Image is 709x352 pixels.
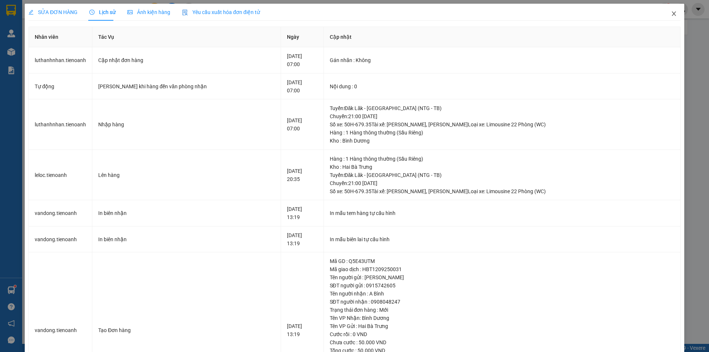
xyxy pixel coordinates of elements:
button: Close [664,4,684,24]
div: Cập nhật đơn hàng [98,56,275,64]
td: vandong.tienoanh [29,226,92,253]
span: picture [127,10,133,15]
div: Mã GD : Q5E43UTM [330,257,674,265]
div: [PERSON_NAME] khi hàng đến văn phòng nhận [98,82,275,90]
div: Kho : Bình Dương [330,137,674,145]
div: Tên người nhận : A Bình [330,290,674,298]
div: Trạng thái đơn hàng : Mới [330,306,674,314]
div: Cước rồi : 0 VND [330,330,674,338]
div: Kho : Hai Bà Trưng [330,163,674,171]
div: In mẫu tem hàng tự cấu hình [330,209,674,217]
th: Nhân viên [29,27,92,47]
th: Tác Vụ [92,27,281,47]
div: Tuyến : Đăk Lăk - [GEOGRAPHIC_DATA] (NTG - TB) Chuyến: 21:00 [DATE] Số xe: 50H-679.35 Tài xế: [PE... [330,104,674,129]
td: Tự động [29,74,92,100]
div: In mẫu biên lai tự cấu hình [330,235,674,243]
span: Yêu cầu xuất hóa đơn điện tử [182,9,260,15]
div: Gán nhãn : Không [330,56,674,64]
span: SỬA ĐƠN HÀNG [28,9,78,15]
span: Ảnh kiện hàng [127,9,170,15]
div: In biên nhận [98,235,275,243]
span: close [671,11,677,17]
span: edit [28,10,34,15]
div: Chưa cước : 50.000 VND [330,338,674,346]
div: Nhập hàng [98,120,275,129]
div: Lên hàng [98,171,275,179]
div: Tên người gửi : [PERSON_NAME] [330,273,674,281]
td: luthanhnhan.tienoanh [29,47,92,74]
span: Lịch sử [89,9,116,15]
div: Tên VP Nhận: Bình Dương [330,314,674,322]
td: luthanhnhan.tienoanh [29,99,92,150]
div: Tạo Đơn hàng [98,326,275,334]
div: Nội dung : 0 [330,82,674,90]
img: icon [182,10,188,16]
div: Hàng : 1 Hàng thông thường (Sầu Riêng) [330,155,674,163]
div: In biên nhận [98,209,275,217]
td: vandong.tienoanh [29,200,92,226]
div: [DATE] 07:00 [287,116,318,133]
div: SĐT người nhận : 0908048247 [330,298,674,306]
div: Hàng : 1 Hàng thông thường (Sầu Riêng) [330,129,674,137]
div: [DATE] 13:19 [287,322,318,338]
span: clock-circle [89,10,95,15]
th: Ngày [281,27,324,47]
div: Tuyến : Đăk Lăk - [GEOGRAPHIC_DATA] (NTG - TB) Chuyến: 21:00 [DATE] Số xe: 50H-679.35 Tài xế: [PE... [330,171,674,195]
div: SĐT người gửi : 0915742605 [330,281,674,290]
div: Mã giao dịch : HBT1209250031 [330,265,674,273]
div: [DATE] 07:00 [287,78,318,95]
div: [DATE] 07:00 [287,52,318,68]
th: Cập nhật [324,27,681,47]
div: [DATE] 13:19 [287,205,318,221]
td: leloc.tienoanh [29,150,92,201]
div: [DATE] 20:35 [287,167,318,183]
div: Tên VP Gửi : Hai Bà Trưng [330,322,674,330]
div: [DATE] 13:19 [287,231,318,247]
